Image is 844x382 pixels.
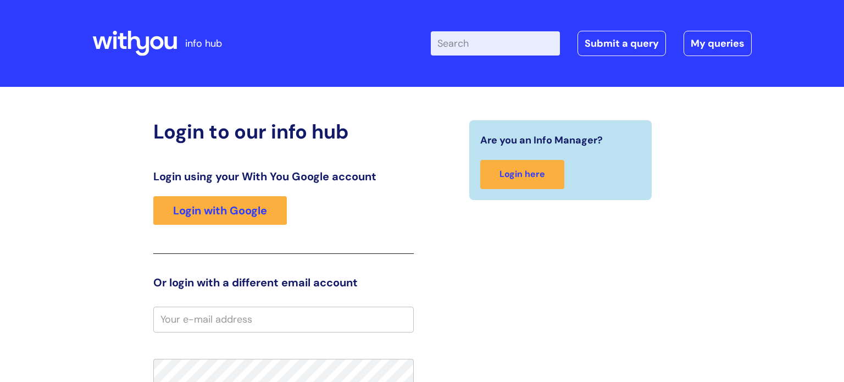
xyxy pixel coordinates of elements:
p: info hub [185,35,222,52]
span: Are you an Info Manager? [480,131,603,149]
h2: Login to our info hub [153,120,414,143]
h3: Or login with a different email account [153,276,414,289]
h3: Login using your With You Google account [153,170,414,183]
input: Search [431,31,560,56]
input: Your e-mail address [153,307,414,332]
a: Login here [480,160,564,189]
a: Submit a query [578,31,666,56]
a: My queries [684,31,752,56]
a: Login with Google [153,196,287,225]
